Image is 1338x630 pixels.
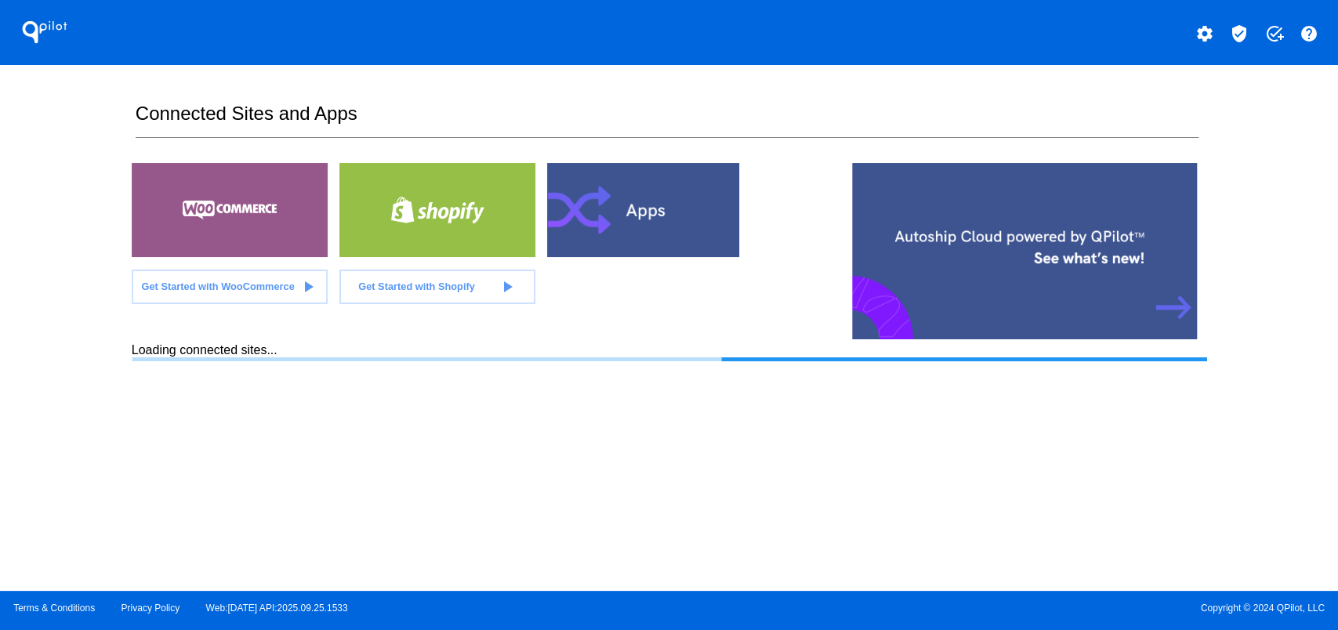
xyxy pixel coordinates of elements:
[141,281,294,292] span: Get Started with WooCommerce
[683,603,1325,614] span: Copyright © 2024 QPilot, LLC
[497,277,516,296] mat-icon: play_arrow
[206,603,348,614] a: Web:[DATE] API:2025.09.25.1533
[121,603,180,614] a: Privacy Policy
[1195,24,1214,43] mat-icon: settings
[1230,24,1249,43] mat-icon: verified_user
[13,603,95,614] a: Terms & Conditions
[132,343,1206,361] div: Loading connected sites...
[132,270,328,304] a: Get Started with WooCommerce
[13,16,76,48] h1: QPilot
[136,103,1198,138] h2: Connected Sites and Apps
[358,281,475,292] span: Get Started with Shopify
[299,277,317,296] mat-icon: play_arrow
[1300,24,1318,43] mat-icon: help
[1264,24,1283,43] mat-icon: add_task
[339,270,535,304] a: Get Started with Shopify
